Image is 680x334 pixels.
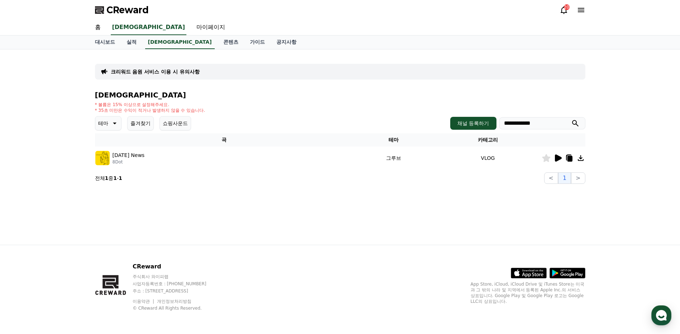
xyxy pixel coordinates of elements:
[218,35,244,49] a: 콘텐츠
[133,299,155,304] a: 이용약관
[95,91,585,99] h4: [DEMOGRAPHIC_DATA]
[95,4,149,16] a: CReward
[95,108,205,113] p: * 35초 미만은 수익이 적거나 발생하지 않을 수 있습니다.
[271,35,302,49] a: 공지사항
[353,147,434,170] td: 그루브
[450,117,496,130] button: 채널 등록하기
[113,159,145,165] p: 8Dot
[145,35,215,49] a: [DEMOGRAPHIC_DATA]
[113,175,117,181] strong: 1
[95,133,353,147] th: 곡
[111,68,200,75] a: 크리워드 음원 서비스 이용 시 유의사항
[95,175,122,182] p: 전체 중 -
[95,102,205,108] p: * 볼륨은 15% 이상으로 설정해주세요.
[127,116,154,130] button: 즐겨찾기
[133,305,220,311] p: © CReward All Rights Reserved.
[113,152,145,159] p: [DATE] News
[95,116,122,130] button: 테마
[133,281,220,287] p: 사업자등록번호 : [PHONE_NUMBER]
[2,227,47,245] a: 홈
[47,227,92,245] a: 대화
[111,20,186,35] a: [DEMOGRAPHIC_DATA]
[434,133,541,147] th: 카테고리
[92,227,138,245] a: 설정
[119,175,122,181] strong: 1
[157,299,191,304] a: 개인정보처리방침
[89,35,121,49] a: 대시보드
[98,118,108,128] p: 테마
[133,274,220,280] p: 주식회사 와이피랩
[434,147,541,170] td: VLOG
[571,172,585,184] button: >
[191,20,231,35] a: 마이페이지
[353,133,434,147] th: 테마
[89,20,106,35] a: 홈
[471,281,585,304] p: App Store, iCloud, iCloud Drive 및 iTunes Store는 미국과 그 밖의 나라 및 지역에서 등록된 Apple Inc.의 서비스 상표입니다. Goo...
[560,6,568,14] a: 20
[106,4,149,16] span: CReward
[133,262,220,271] p: CReward
[558,172,571,184] button: 1
[133,288,220,294] p: 주소 : [STREET_ADDRESS]
[244,35,271,49] a: 가이드
[160,116,191,130] button: 쇼핑사운드
[23,238,27,244] span: 홈
[105,175,109,181] strong: 1
[111,238,119,244] span: 설정
[544,172,558,184] button: <
[564,4,570,10] div: 20
[95,151,110,165] img: music
[66,238,74,244] span: 대화
[121,35,142,49] a: 실적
